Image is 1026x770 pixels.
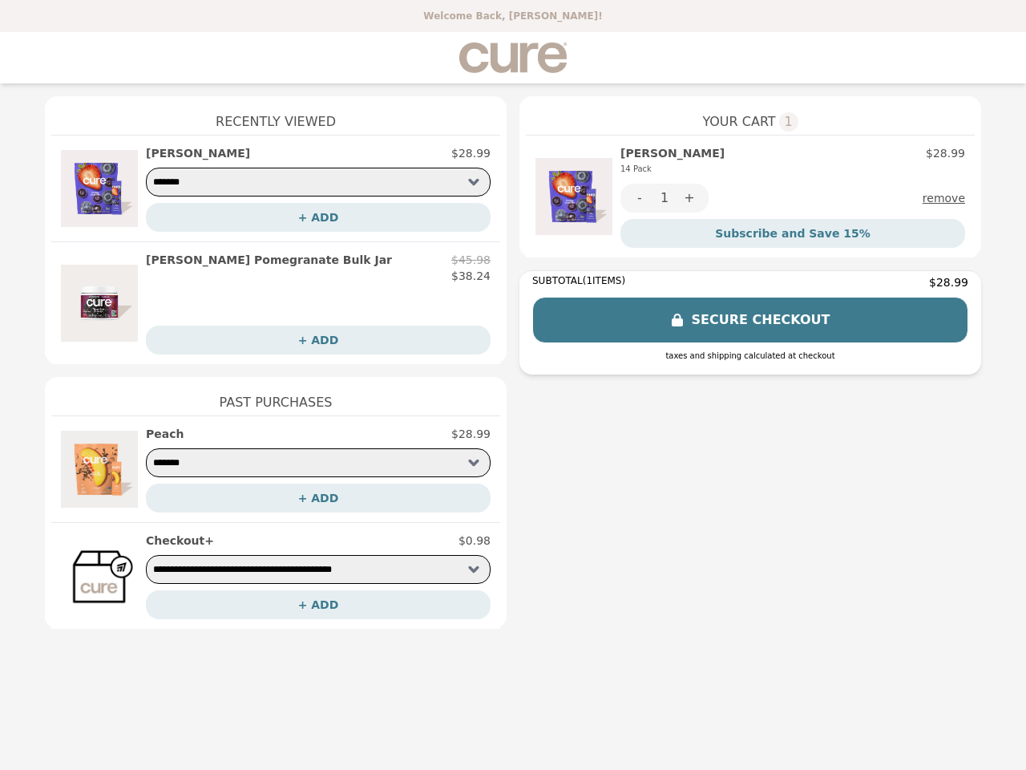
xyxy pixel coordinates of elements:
img: Acai Berry [61,145,138,232]
p: $45.98 [451,252,491,268]
select: Select a product variant [146,448,491,477]
button: Subscribe and Save 15% [620,219,965,248]
h2: [PERSON_NAME] [146,145,250,161]
p: Welcome Back, [PERSON_NAME]! [10,10,1016,22]
button: remove [923,184,965,213]
h1: Past Purchases [51,377,500,415]
div: 14 Pack [620,161,725,177]
button: - [620,184,659,213]
p: $28.99 [926,145,965,161]
img: Peach [61,426,138,513]
span: SUBTOTAL [532,275,583,286]
button: + ADD [146,203,491,232]
p: $28.99 [451,145,491,161]
button: + ADD [146,590,491,619]
p: $0.98 [458,533,491,549]
p: $38.24 [451,268,491,284]
button: + [670,184,709,213]
select: Select a product variant [146,168,491,197]
div: taxes and shipping calculated at checkout [532,350,968,362]
h2: [PERSON_NAME] Pomegranate Bulk Jar [146,252,392,268]
h2: [PERSON_NAME] [620,145,725,177]
span: $28.99 [929,274,968,290]
img: Brand Logo [458,42,567,74]
img: Berry Pomegranate Bulk Jar [61,252,138,355]
button: + ADD [146,484,491,513]
img: Checkout+ [61,533,138,619]
h2: Peach [146,426,184,442]
h2: Checkout+ [146,533,214,549]
button: + ADD [146,326,491,355]
p: $28.99 [451,426,491,442]
span: 1 [779,112,798,132]
button: SECURE CHECKOUT [532,297,968,343]
div: 1 [659,184,670,213]
h1: Recently Viewed [51,96,500,135]
span: ( 1 ITEMS) [583,275,625,286]
span: YOUR CART [702,112,775,132]
select: Select a product variant [146,555,491,584]
img: Acai Berry [535,145,612,248]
